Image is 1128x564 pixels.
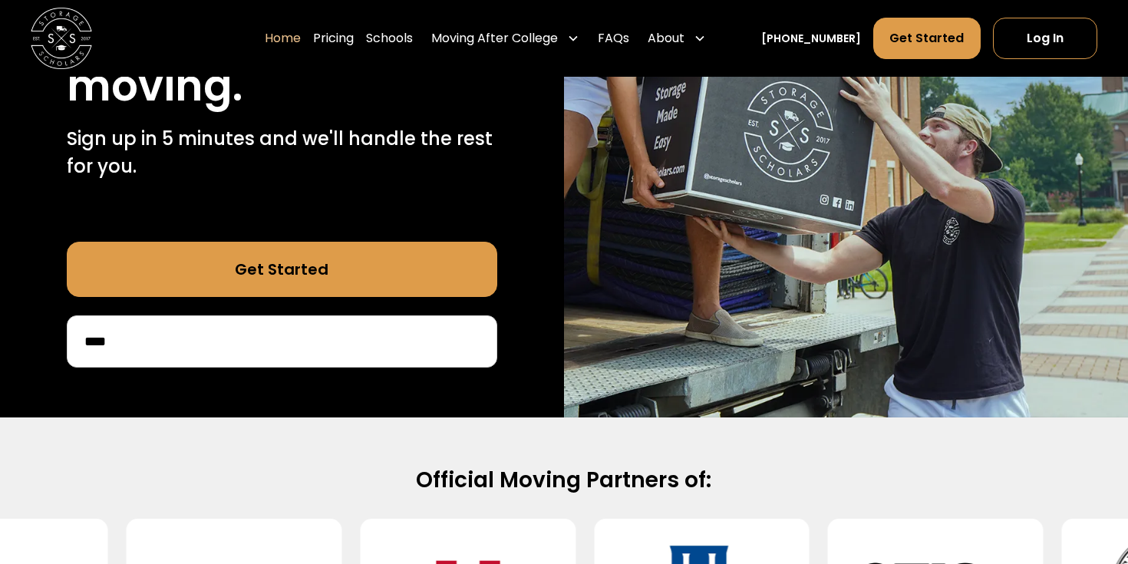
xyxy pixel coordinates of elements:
a: Home [265,17,301,60]
div: About [642,17,712,60]
div: Moving After College [425,17,585,60]
a: Log In [993,18,1097,59]
a: Schools [366,17,413,60]
a: Pricing [313,17,354,60]
img: Storage Scholars main logo [31,8,92,69]
a: Get Started [67,242,497,297]
a: Get Started [873,18,980,59]
a: FAQs [598,17,629,60]
div: About [648,29,684,48]
div: Moving After College [431,29,558,48]
a: [PHONE_NUMBER] [761,31,861,47]
h2: Official Moving Partners of: [71,467,1056,495]
p: Sign up in 5 minutes and we'll handle the rest for you. [67,125,497,180]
